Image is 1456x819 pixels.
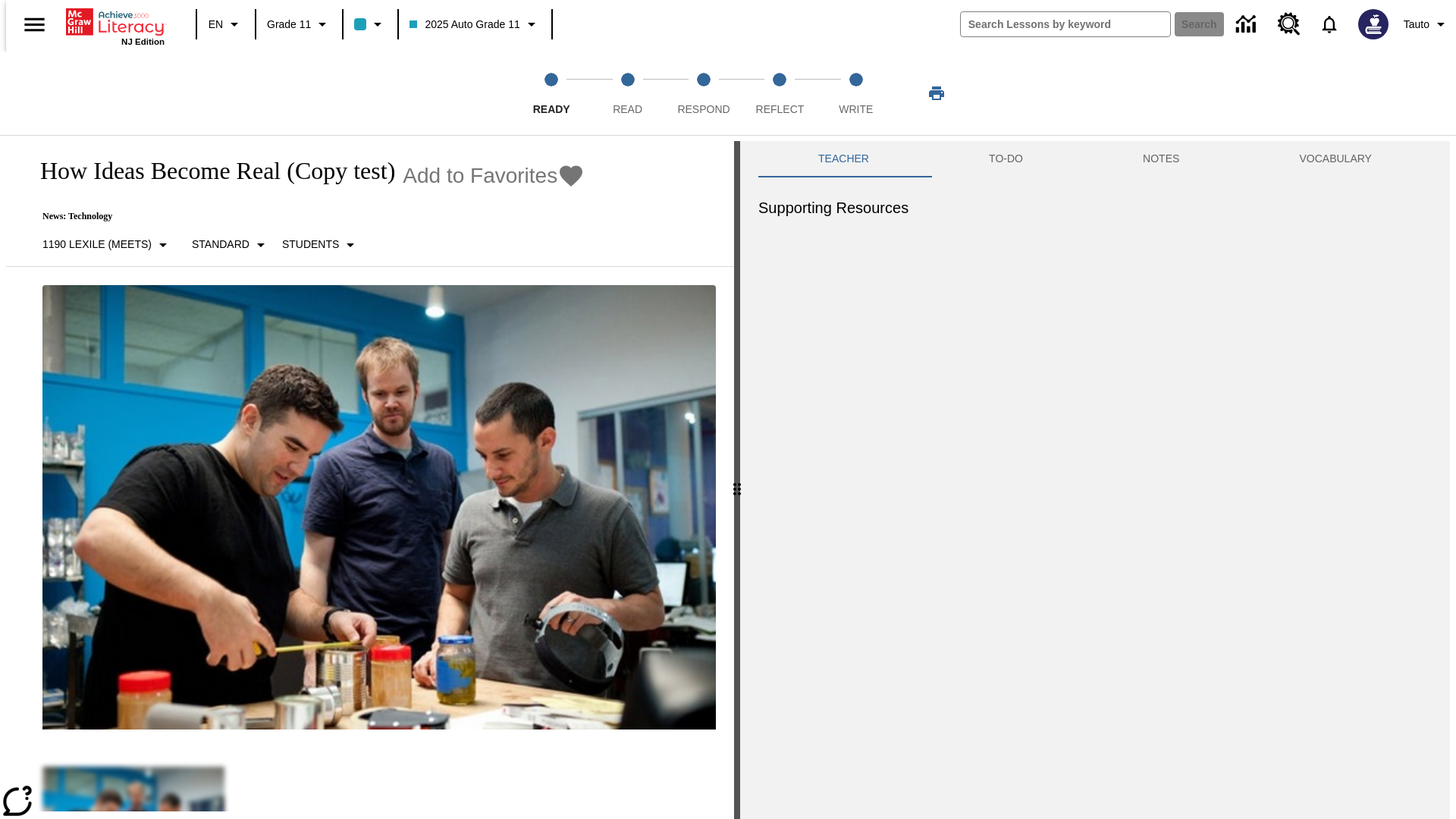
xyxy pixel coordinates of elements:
img: Avatar [1358,9,1389,39]
div: Press Enter or Spacebar and then press right and left arrow keys to move the slider [734,141,740,819]
button: Scaffolds, Standard [186,231,276,259]
button: Add to Favorites - How Ideas Become Real (Copy test) [403,162,585,189]
h6: Supporting Resources [758,196,1432,220]
div: reading [6,141,734,811]
button: Print [912,80,961,107]
button: Select Student [276,231,366,259]
img: Quirky founder Ben Kaufman tests a new product with co-worker Gaz Brown and product inventor Jon ... [42,285,716,730]
button: NOTES [1083,141,1239,177]
a: Data Center [1227,4,1269,45]
span: Add to Favorites [403,164,557,188]
input: search field [961,12,1170,36]
span: Grade 11 [267,17,311,33]
span: Write [839,103,873,115]
a: Notifications [1310,5,1349,44]
span: Ready [533,103,570,115]
button: VOCABULARY [1239,141,1432,177]
button: Grade: Grade 11, Select a grade [261,11,337,38]
button: Ready step 1 of 5 [507,52,595,135]
button: Profile/Settings [1398,11,1456,38]
span: Tauto [1404,17,1429,33]
span: Read [613,103,642,115]
h1: How Ideas Become Real (Copy test) [24,157,395,185]
button: Language: EN, Select a language [202,11,250,38]
a: Resource Center, Will open in new tab [1269,4,1310,45]
button: Select Lexile, 1190 Lexile (Meets) [36,231,178,259]
button: Class color is light blue. Change class color [348,11,393,38]
button: Reflect step 4 of 5 [736,52,824,135]
div: activity [740,141,1450,819]
button: TO-DO [929,141,1083,177]
button: Class: 2025 Auto Grade 11, Select your class [403,11,546,38]
p: 1190 Lexile (Meets) [42,237,152,253]
p: Standard [192,237,249,253]
span: NJ Edition [121,37,165,46]
p: News: Technology [24,211,585,222]
div: Home [66,5,165,46]
button: Open side menu [12,2,57,47]
button: Write step 5 of 5 [812,52,900,135]
p: Students [282,237,339,253]
button: Select a new avatar [1349,5,1398,44]
button: Respond step 3 of 5 [660,52,748,135]
span: EN [209,17,223,33]
button: Teacher [758,141,929,177]
span: 2025 Auto Grade 11 [409,17,519,33]
div: Instructional Panel Tabs [758,141,1432,177]
span: Respond [677,103,730,115]
button: Read step 2 of 5 [583,52,671,135]
span: Reflect [756,103,805,115]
